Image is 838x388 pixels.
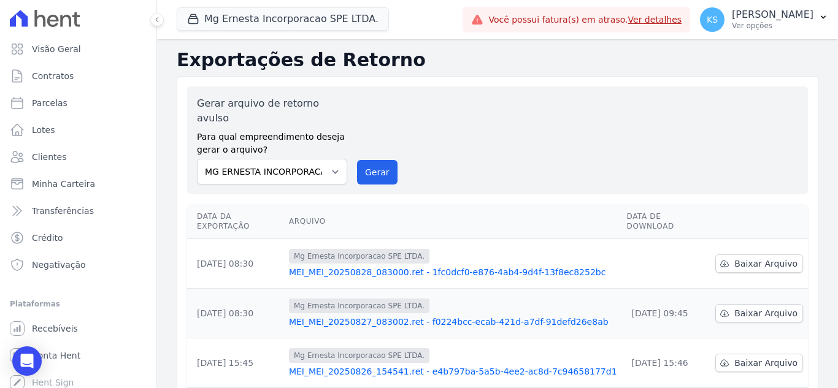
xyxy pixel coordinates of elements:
span: Baixar Arquivo [734,257,798,270]
span: Transferências [32,205,94,217]
p: Ver opções [732,21,813,31]
label: Gerar arquivo de retorno avulso [197,96,347,126]
span: Mg Ernesta Incorporacao SPE LTDA. [289,249,429,264]
span: Minha Carteira [32,178,95,190]
span: Visão Geral [32,43,81,55]
div: Plataformas [10,297,147,311]
a: Minha Carteira [5,172,152,196]
span: Contratos [32,70,74,82]
a: MEI_MEI_20250826_154541.ret - e4b797ba-5a5b-4ee2-ac8d-7c94658177d1 [289,365,617,378]
a: Lotes [5,118,152,142]
a: Baixar Arquivo [715,254,803,273]
span: Parcelas [32,97,67,109]
span: Recebíveis [32,322,78,335]
td: [DATE] 15:45 [187,338,284,388]
a: Ver detalhes [628,15,682,25]
a: Clientes [5,145,152,169]
th: Arquivo [284,204,622,239]
button: Gerar [357,160,398,184]
span: Você possui fatura(s) em atraso. [488,13,682,26]
td: [DATE] 08:30 [187,239,284,289]
span: Baixar Arquivo [734,357,798,369]
a: Visão Geral [5,37,152,61]
a: Crédito [5,226,152,250]
td: [DATE] 09:45 [622,289,711,338]
span: Crédito [32,232,63,244]
span: Mg Ernesta Incorporacao SPE LTDA. [289,348,429,363]
a: Baixar Arquivo [715,354,803,372]
th: Data da Exportação [187,204,284,239]
span: Lotes [32,124,55,136]
a: Negativação [5,253,152,277]
span: Mg Ernesta Incorporacao SPE LTDA. [289,299,429,313]
div: Open Intercom Messenger [12,346,42,376]
td: [DATE] 15:46 [622,338,711,388]
label: Para qual empreendimento deseja gerar o arquivo? [197,126,347,156]
h2: Exportações de Retorno [177,49,818,71]
button: KS [PERSON_NAME] Ver opções [690,2,838,37]
p: [PERSON_NAME] [732,9,813,21]
span: Negativação [32,259,86,271]
span: KS [707,15,718,24]
a: Conta Hent [5,343,152,368]
a: MEI_MEI_20250827_083002.ret - f0224bcc-ecab-421d-a7df-91defd26e8ab [289,316,617,328]
th: Data de Download [622,204,711,239]
td: [DATE] 08:30 [187,289,284,338]
span: Clientes [32,151,66,163]
a: Contratos [5,64,152,88]
a: Transferências [5,199,152,223]
a: Parcelas [5,91,152,115]
button: Mg Ernesta Incorporacao SPE LTDA. [177,7,389,31]
a: Baixar Arquivo [715,304,803,322]
span: Conta Hent [32,349,80,362]
span: Baixar Arquivo [734,307,798,319]
a: MEI_MEI_20250828_083000.ret - 1fc0dcf0-e876-4ab4-9d4f-13f8ec8252bc [289,266,617,278]
a: Recebíveis [5,316,152,341]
